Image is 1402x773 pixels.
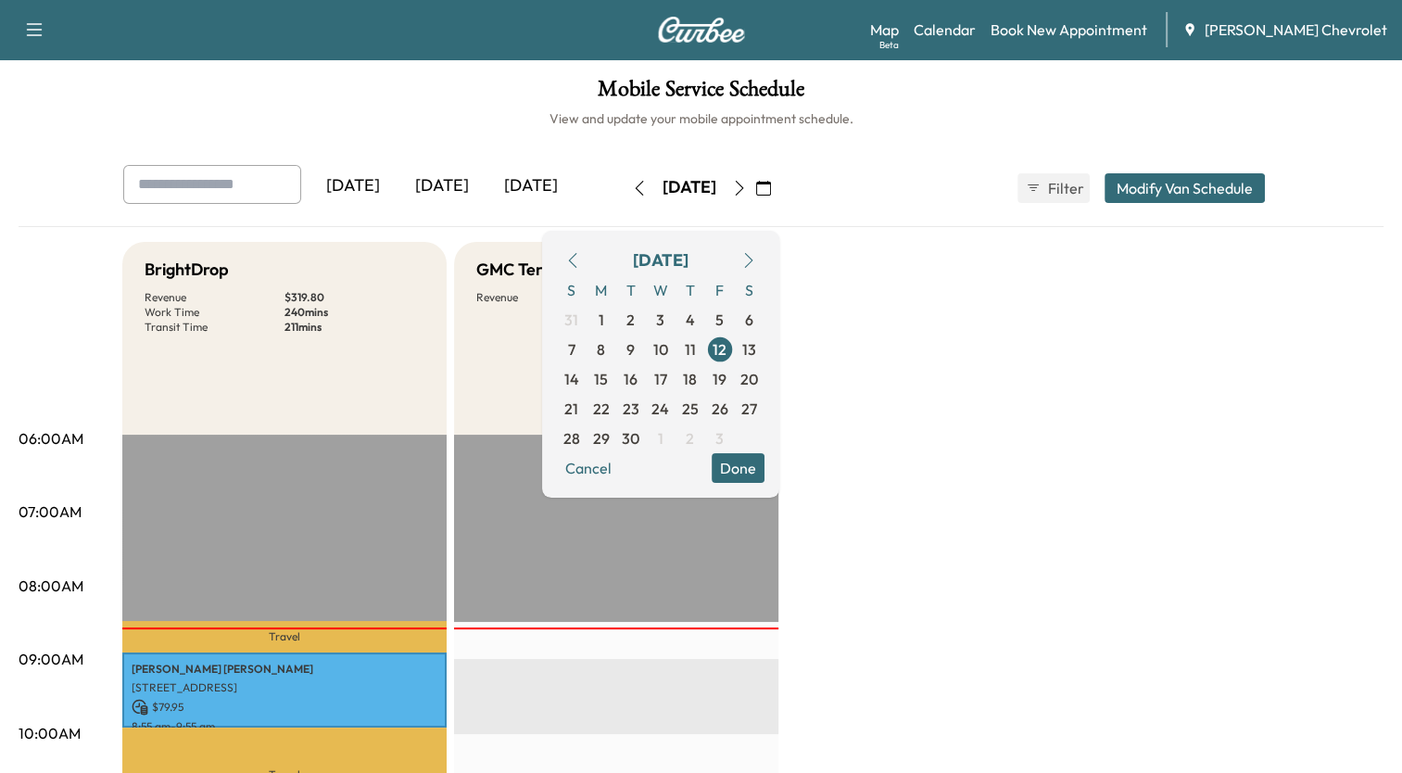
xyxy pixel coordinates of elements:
[712,398,728,420] span: 26
[742,338,756,361] span: 13
[713,338,726,361] span: 12
[557,275,587,305] span: S
[122,621,447,653] p: Travel
[19,501,82,523] p: 07:00AM
[653,338,668,361] span: 10
[486,165,575,208] div: [DATE]
[683,368,697,390] span: 18
[686,309,695,331] span: 4
[745,309,753,331] span: 6
[1105,173,1265,203] button: Modify Van Schedule
[132,719,437,734] p: 8:55 am - 9:55 am
[587,275,616,305] span: M
[19,722,81,744] p: 10:00AM
[624,368,638,390] span: 16
[19,78,1383,109] h1: Mobile Service Schedule
[616,275,646,305] span: T
[19,575,83,597] p: 08:00AM
[685,338,696,361] span: 11
[284,305,424,320] p: 240 mins
[145,320,284,335] p: Transit Time
[563,427,580,450] span: 28
[626,338,635,361] span: 9
[626,309,635,331] span: 2
[740,368,758,390] span: 20
[19,648,83,670] p: 09:00AM
[657,17,746,43] img: Curbee Logo
[870,19,899,41] a: MapBeta
[686,427,694,450] span: 2
[145,305,284,320] p: Work Time
[1048,177,1081,199] span: Filter
[735,275,764,305] span: S
[309,165,398,208] div: [DATE]
[284,290,424,305] p: $ 319.80
[398,165,486,208] div: [DATE]
[594,368,608,390] span: 15
[646,275,676,305] span: W
[564,309,578,331] span: 31
[656,309,664,331] span: 3
[682,398,699,420] span: 25
[712,453,764,483] button: Done
[564,368,579,390] span: 14
[476,257,573,283] h5: GMC Terrain
[145,257,229,283] h5: BrightDrop
[654,368,667,390] span: 17
[741,398,757,420] span: 27
[1017,173,1090,203] button: Filter
[705,275,735,305] span: F
[676,275,705,305] span: T
[132,699,437,716] p: $ 79.95
[633,247,688,273] div: [DATE]
[593,427,610,450] span: 29
[557,453,620,483] button: Cancel
[623,398,639,420] span: 23
[593,398,610,420] span: 22
[991,19,1147,41] a: Book New Appointment
[715,309,724,331] span: 5
[599,309,604,331] span: 1
[651,398,669,420] span: 24
[145,290,284,305] p: Revenue
[284,320,424,335] p: 211 mins
[622,427,639,450] span: 30
[476,290,616,305] p: Revenue
[713,368,726,390] span: 19
[663,176,716,199] div: [DATE]
[564,398,578,420] span: 21
[132,680,437,695] p: [STREET_ADDRESS]
[568,338,575,361] span: 7
[914,19,976,41] a: Calendar
[658,427,663,450] span: 1
[879,38,899,52] div: Beta
[1205,19,1387,41] span: [PERSON_NAME] Chevrolet
[19,109,1383,128] h6: View and update your mobile appointment schedule.
[19,427,83,450] p: 06:00AM
[597,338,605,361] span: 8
[715,427,724,450] span: 3
[132,662,437,677] p: [PERSON_NAME] [PERSON_NAME]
